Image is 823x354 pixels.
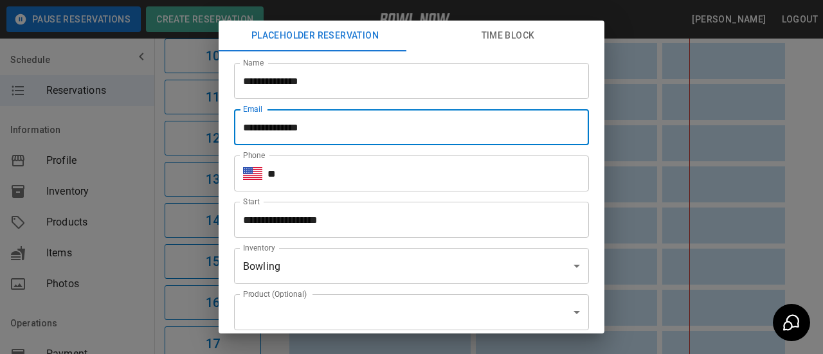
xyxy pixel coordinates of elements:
div: Bowling [234,248,589,284]
label: Phone [243,150,265,161]
button: Time Block [411,21,604,51]
label: Start [243,196,260,207]
input: Choose date, selected date is Oct 22, 2025 [234,202,580,238]
div: ​ [234,294,589,330]
button: Placeholder Reservation [219,21,411,51]
button: Select country [243,164,262,183]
